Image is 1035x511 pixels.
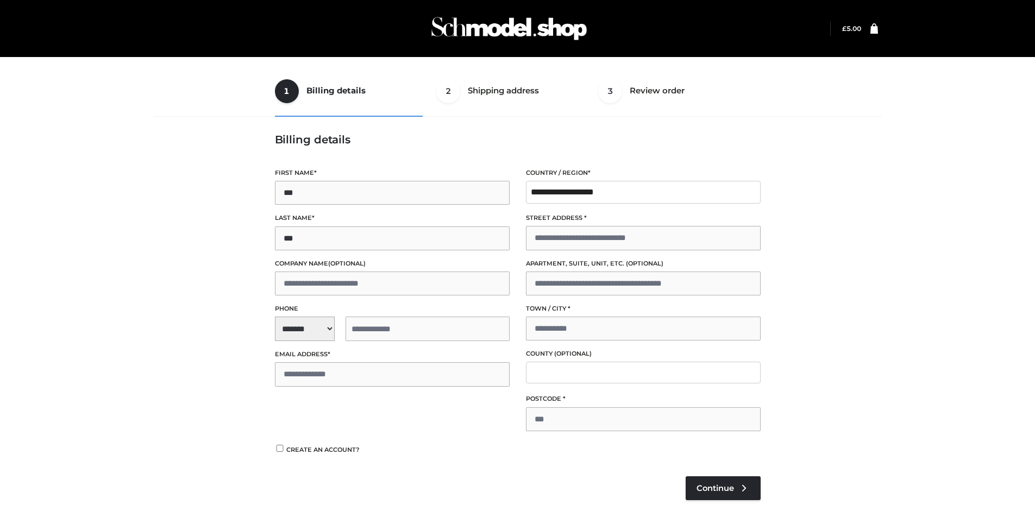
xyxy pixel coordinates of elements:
[526,349,761,359] label: County
[286,446,360,453] span: Create an account?
[275,258,510,269] label: Company name
[554,350,592,357] span: (optional)
[842,24,861,33] bdi: 5.00
[842,24,846,33] span: £
[526,304,761,314] label: Town / City
[526,258,761,269] label: Apartment, suite, unit, etc.
[328,260,366,267] span: (optional)
[686,476,761,500] a: Continue
[526,168,761,178] label: Country / Region
[526,394,761,404] label: Postcode
[526,213,761,223] label: Street address
[626,260,663,267] span: (optional)
[275,349,510,359] label: Email address
[275,213,510,223] label: Last name
[697,483,734,493] span: Continue
[842,24,861,33] a: £5.00
[275,304,510,314] label: Phone
[275,133,761,146] h3: Billing details
[275,168,510,178] label: First name
[428,7,591,50] img: Schmodel Admin 964
[275,445,285,452] input: Create an account?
